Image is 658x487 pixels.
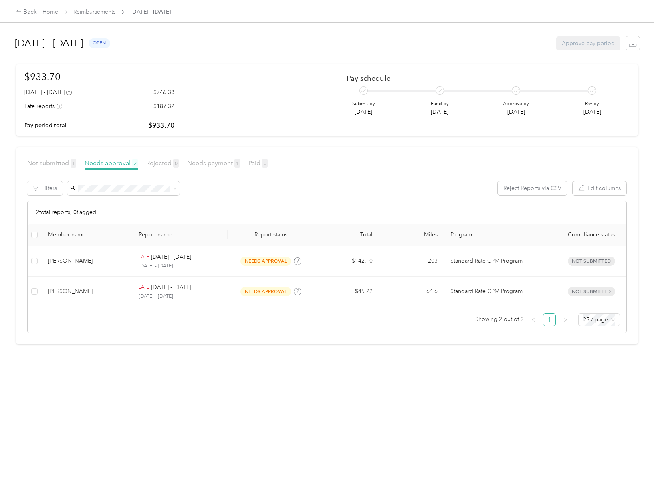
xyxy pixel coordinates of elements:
p: Fund by [431,100,449,108]
li: Next Page [559,313,572,326]
p: [DATE] [583,108,601,116]
h1: $933.70 [24,70,174,84]
p: [DATE] [503,108,529,116]
h1: [DATE] - [DATE] [15,34,83,53]
p: $746.38 [153,88,174,96]
a: Home [42,8,58,15]
p: Standard Rate CPM Program [450,287,546,296]
p: [DATE] - [DATE] [151,283,191,292]
div: Total [321,231,373,238]
span: left [531,317,536,322]
button: right [559,313,572,326]
span: needs approval [240,257,291,266]
td: 64.6 [379,277,444,307]
th: Program [444,224,552,246]
p: Pay period total [24,121,67,130]
td: Standard Rate CPM Program [444,246,552,277]
p: LATE [139,253,149,261]
td: 203 [379,246,444,277]
td: $142.10 [314,246,379,277]
td: $45.22 [314,277,379,307]
p: [DATE] - [DATE] [139,293,221,300]
span: Report status [234,231,308,238]
button: Reject Reports via CSV [498,181,567,195]
div: Page Size [578,313,620,326]
th: Report name [132,224,228,246]
div: Back [16,7,37,17]
div: [DATE] - [DATE] [24,88,72,96]
span: Paid [248,159,268,167]
p: [DATE] [431,108,449,116]
span: Rejected [146,159,179,167]
span: Not submitted [568,257,615,266]
a: 1 [543,314,555,326]
span: Showing 2 out of 2 [475,313,524,325]
span: 1 [234,159,240,168]
button: Filters [27,181,63,195]
span: Not submitted [27,159,76,167]
span: 2 [132,159,138,168]
h2: Pay schedule [347,74,616,82]
span: open [89,38,110,48]
span: 0 [173,159,179,168]
button: left [527,313,540,326]
div: Member name [48,231,126,238]
span: 0 [262,159,268,168]
span: Needs approval [85,159,138,167]
span: needs approval [240,287,291,296]
p: Standard Rate CPM Program [450,257,546,265]
p: $187.32 [153,102,174,110]
p: Approve by [503,100,529,108]
span: right [563,317,568,322]
div: Late reports [24,102,62,110]
div: [PERSON_NAME] [48,257,126,265]
span: [DATE] - [DATE] [131,8,171,16]
div: 2 total reports, 0 flagged [28,201,626,224]
p: [DATE] - [DATE] [139,263,221,270]
p: Submit by [352,100,375,108]
span: Compliance status [559,231,624,238]
p: $933.70 [148,120,174,130]
span: 1 [71,159,76,168]
p: Pay by [583,100,601,108]
p: LATE [139,284,149,291]
li: Previous Page [527,313,540,326]
button: Edit columns [573,181,626,195]
p: [DATE] [352,108,375,116]
td: Standard Rate CPM Program [444,277,552,307]
iframe: Everlance-gr Chat Button Frame [613,442,658,487]
div: [PERSON_NAME] [48,287,126,296]
span: Not submitted [568,287,615,296]
div: Miles [386,231,438,238]
span: Needs payment [187,159,240,167]
a: Reimbursements [73,8,115,15]
th: Member name [42,224,133,246]
p: [DATE] - [DATE] [151,253,191,261]
span: 25 / page [583,314,615,326]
